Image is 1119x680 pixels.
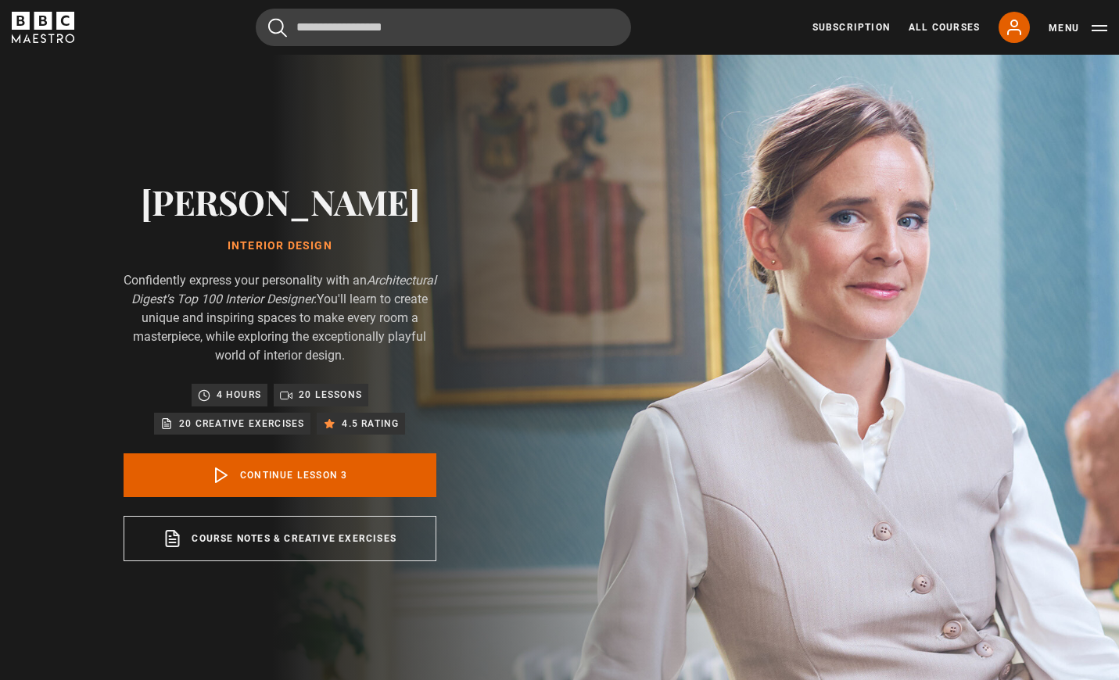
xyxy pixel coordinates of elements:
p: 20 lessons [299,387,362,403]
p: 4.5 rating [342,416,399,431]
p: Confidently express your personality with an You'll learn to create unique and inspiring spaces t... [124,271,436,365]
p: 20 creative exercises [179,416,304,431]
h1: Interior Design [124,240,436,252]
p: 4 hours [217,387,261,403]
button: Toggle navigation [1049,20,1107,36]
button: Submit the search query [268,18,287,38]
h2: [PERSON_NAME] [124,181,436,221]
svg: BBC Maestro [12,12,74,43]
i: Architectural Digest's Top 100 Interior Designer. [131,273,436,306]
a: All Courses [909,20,980,34]
a: Subscription [812,20,890,34]
input: Search [256,9,631,46]
a: Continue lesson 3 [124,453,436,497]
a: Course notes & creative exercises [124,516,436,561]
